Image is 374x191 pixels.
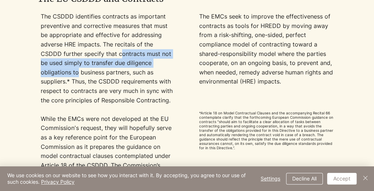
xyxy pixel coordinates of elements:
[7,172,252,185] span: We use cookies on our website to see how you interact with it. By accepting, you agree to our use...
[199,12,333,86] p: The EMCs seek to improve the effectiveness of contracts as tools for HREDD by moving away from a ...
[199,111,333,150] span: *Article 18 on Model Contractual Clauses and the accompanying Recital 66 contemplate clarify that...
[361,172,370,185] button: Close
[286,173,323,184] button: Decline All
[41,12,175,105] p: The CSDDD identifies contracts as important preventive and corrective measures that must be appro...
[261,173,280,184] span: Settings
[361,174,370,182] img: Close
[327,173,357,184] button: Accept
[41,179,75,185] a: Privacy Policy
